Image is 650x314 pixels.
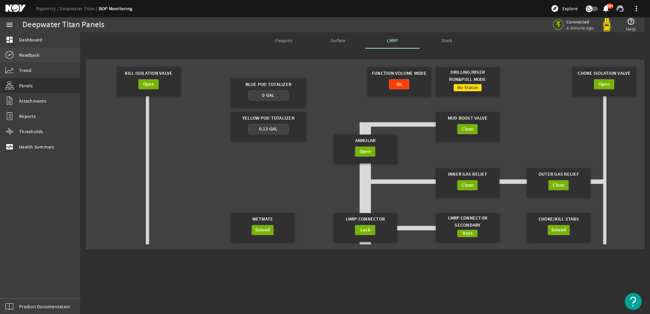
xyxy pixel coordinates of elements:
mat-icon: support_agent [616,4,624,13]
img: Yellowpod.svg [600,18,614,32]
span: On [396,81,403,88]
div: Inner Gas Relief [439,168,496,180]
span: Lock [360,227,370,233]
span: Reports [19,113,36,120]
mat-icon: notifications [602,4,610,13]
div: Mud Boost Valve [439,112,496,124]
a: Deepwater Titan [60,5,99,12]
div: Annular [337,135,394,146]
span: Gal [269,126,278,132]
div: LMRP Connector [337,213,394,225]
mat-icon: dashboard [5,36,14,44]
div: Wetmate [234,213,291,225]
button: 99+ [602,5,609,12]
span: Product Documentation [19,303,70,310]
button: Open Resource Center [625,293,642,310]
div: Drilling/Riser Run&Pull Mode [439,67,496,84]
span: Open [360,148,371,155]
span: Flexjoint [275,38,292,43]
span: Stack [441,38,452,43]
mat-icon: monitor_heart [5,143,14,151]
button: Explore [548,3,580,14]
span: Trend [19,67,31,74]
span: Extend [255,227,270,233]
span: 0.13 [259,126,268,132]
span: 0 [262,92,264,99]
span: a minute ago [566,25,595,31]
span: No Status [457,84,478,91]
a: Rigsentry [36,5,60,12]
span: Extend [551,227,566,233]
span: Vent [463,230,473,237]
div: Choke/Kill Stabs [530,213,587,225]
mat-icon: explore [551,4,559,13]
span: Readback [19,52,39,58]
button: more_vert [628,0,645,17]
span: Help [626,25,636,32]
span: Surface [330,38,345,43]
span: Connected [566,19,595,25]
span: Close [462,182,473,189]
div: Function Volume Mode [371,67,428,79]
a: BOP Monitoring [99,5,133,12]
span: Thresholds [19,128,43,135]
mat-icon: menu [5,21,14,29]
span: Dashboard [19,36,42,43]
div: Choke Isolation Valve [576,67,633,79]
div: Kill Isolation Valve [120,67,177,79]
span: Health Summary [19,143,55,150]
span: Attachments [19,98,46,104]
span: Close [553,182,564,189]
div: Deepwater Titan Panels [22,21,105,28]
span: Gal [266,92,275,99]
span: Explore [562,5,578,12]
span: Open [599,81,610,88]
span: Close [462,126,473,133]
div: Yellow Pod Totalizer [235,112,302,124]
div: LMRP Connector Secondary [439,213,496,230]
div: Blue Pod Totalizer [235,78,302,90]
span: Open [143,81,154,88]
span: LMRP [387,38,398,43]
mat-icon: help_outline [627,17,635,25]
div: Outer Gas Relief [530,168,587,180]
span: Panels [19,82,33,89]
